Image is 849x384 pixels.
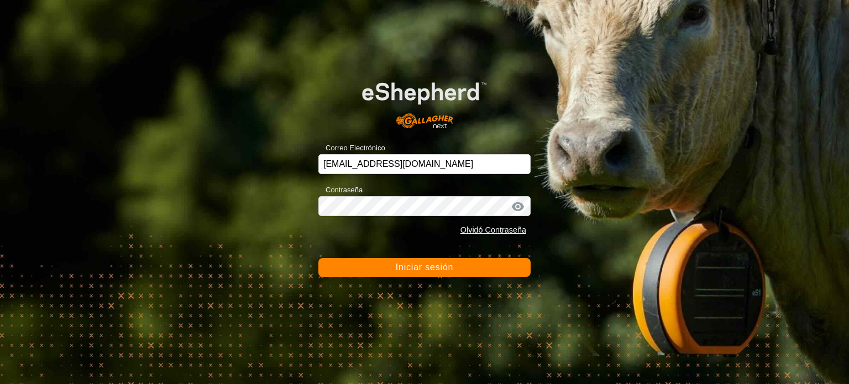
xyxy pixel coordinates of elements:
input: Correo Electrónico [318,154,531,174]
button: Iniciar sesión [318,258,531,277]
font: Iniciar sesión [396,262,454,272]
font: Correo Electrónico [326,144,385,152]
font: Contraseña [326,186,363,194]
img: Logotipo de eShepherd [339,65,509,137]
a: Olvidó Contraseña [460,225,526,234]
